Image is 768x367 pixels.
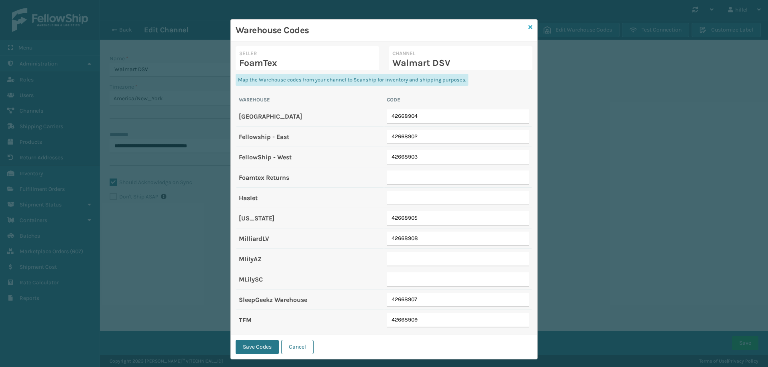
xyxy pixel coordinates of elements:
[236,24,525,36] h3: Warehouse Codes
[239,50,376,57] label: Seller
[239,235,269,242] label: MilliardLV
[239,276,263,283] label: MLilySC
[239,133,289,141] label: Fellowship - East
[239,113,302,120] label: [GEOGRAPHIC_DATA]
[281,340,314,354] button: Cancel
[239,316,252,324] label: TFM
[236,74,468,86] div: Map the Warehouse codes from your channel to Scanship for inventory and shipping purposes.
[236,340,279,354] button: Save Codes
[239,255,262,263] label: MlilyAZ
[239,296,307,304] label: SleepGeekz Warehouse
[239,194,258,202] label: Haslet
[239,214,274,222] label: [US_STATE]
[392,57,529,69] p: Walmart DSV
[384,96,532,106] th: Code
[239,153,292,161] label: FellowShip - West
[392,50,529,57] label: Channel
[236,96,384,106] th: Warehouse
[239,174,289,181] label: Foamtex Returns
[239,57,376,69] p: FoamTex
